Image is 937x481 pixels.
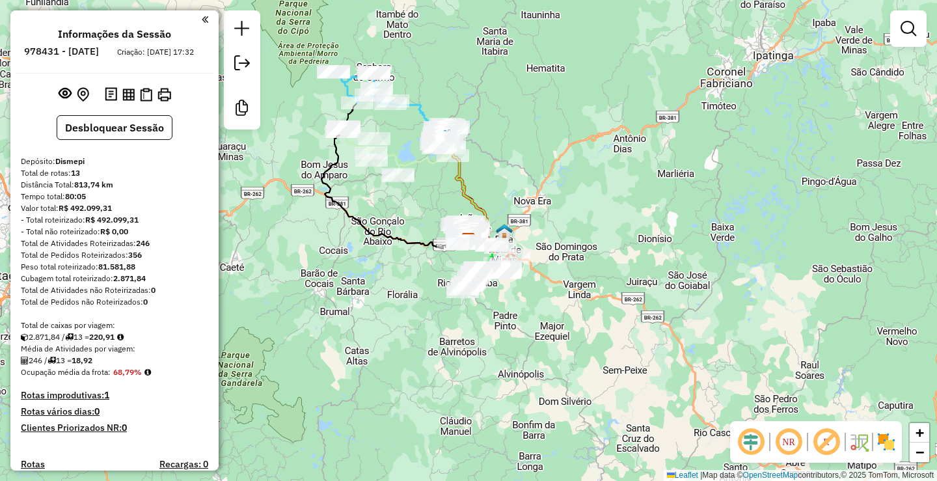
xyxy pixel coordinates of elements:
[65,191,86,201] strong: 80:05
[21,167,208,179] div: Total de rotas:
[849,432,869,452] img: Fluxo de ruas
[910,443,929,462] a: Zoom out
[229,50,255,79] a: Exportar sessão
[71,168,80,178] strong: 13
[59,203,112,213] strong: R$ 492.099,31
[151,285,156,295] strong: 0
[21,459,45,470] a: Rotas
[21,261,208,273] div: Peso total roteirizado:
[74,85,92,105] button: Centralizar mapa no depósito ou ponto de apoio
[21,179,208,191] div: Distância Total:
[202,12,208,27] a: Clique aqui para minimizar o painel
[65,333,74,341] i: Total de rotas
[120,85,137,103] button: Visualizar relatório de Roteirização
[21,238,208,249] div: Total de Atividades Roteirizadas:
[21,296,208,308] div: Total de Pedidos não Roteirizados:
[137,85,155,104] button: Visualizar Romaneio
[21,390,208,401] h4: Rotas improdutivas:
[144,368,151,376] em: Média calculada utilizando a maior ocupação (%Peso ou %Cubagem) de cada rota da sessão. Rotas cro...
[48,357,56,364] i: Total de rotas
[122,422,127,433] strong: 0
[21,320,208,331] div: Total de caixas por viagem:
[437,129,454,146] img: Itabira
[229,16,255,45] a: Nova sessão e pesquisa
[700,471,702,480] span: |
[24,46,99,57] h6: 978431 - [DATE]
[21,249,208,261] div: Total de Pedidos Roteirizados:
[21,406,208,417] h4: Rotas vários dias:
[102,85,120,105] button: Logs desbloquear sessão
[21,422,208,433] h4: Clientes Priorizados NR:
[21,333,29,341] i: Cubagem total roteirizado
[112,46,199,58] div: Criação: [DATE] 17:32
[94,405,100,417] strong: 0
[57,115,172,140] button: Desbloquear Sessão
[89,332,115,342] strong: 220,91
[113,273,146,283] strong: 2.871,84
[74,180,113,189] strong: 813,74 km
[21,357,29,364] i: Total de Atividades
[136,238,150,248] strong: 246
[735,426,767,458] span: Ocultar deslocamento
[100,227,128,236] strong: R$ 0,00
[21,331,208,343] div: 2.871,84 / 13 =
[21,284,208,296] div: Total de Atividades não Roteirizadas:
[773,426,804,458] span: Ocultar NR
[496,223,513,240] img: Bela Vista de Minas
[811,426,842,458] span: Exibir rótulo
[113,367,142,377] strong: 68,79%
[895,16,921,42] a: Exibir filtros
[667,471,698,480] a: Leaflet
[21,156,208,167] div: Depósito:
[58,28,171,40] h4: Informações da Sessão
[104,389,109,401] strong: 1
[155,85,174,104] button: Imprimir Rotas
[21,367,111,377] span: Ocupação média da frota:
[876,432,897,452] img: Exibir/Ocultar setores
[21,273,208,284] div: Cubagem total roteirizado:
[85,215,139,225] strong: R$ 492.099,31
[664,470,937,481] div: Map data © contributors,© 2025 TomTom, Microsoft
[460,232,477,249] img: Dismepi
[21,214,208,226] div: - Total roteirizado:
[21,355,208,366] div: 246 / 13 =
[55,156,85,166] strong: Dismepi
[910,423,929,443] a: Zoom in
[21,191,208,202] div: Tempo total:
[128,250,142,260] strong: 356
[21,202,208,214] div: Valor total:
[916,444,924,460] span: −
[229,95,255,124] a: Criar modelo
[56,84,74,105] button: Exibir sessão original
[98,262,135,271] strong: 81.581,88
[143,297,148,307] strong: 0
[916,424,924,441] span: +
[159,459,208,470] h4: Recargas: 0
[72,355,92,365] strong: 18,92
[21,226,208,238] div: - Total não roteirizado:
[21,343,208,355] div: Média de Atividades por viagem:
[117,333,124,341] i: Meta Caixas/viagem: 1,00 Diferença: 219,91
[743,471,798,480] a: OpenStreetMap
